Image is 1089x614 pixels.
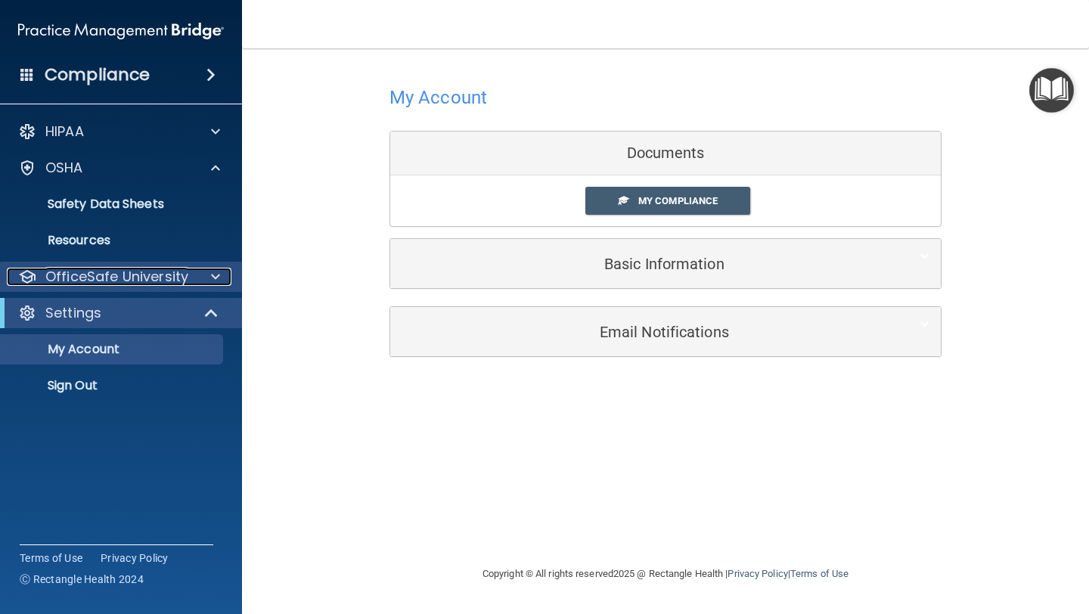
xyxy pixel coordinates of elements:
p: My Account [10,342,216,357]
p: OSHA [45,159,83,177]
a: Email Notifications [402,315,929,349]
h4: My Account [389,88,487,107]
p: Resources [10,233,216,248]
a: OSHA [18,159,220,177]
h4: Compliance [45,64,150,85]
div: Documents [390,132,941,175]
p: HIPAA [45,122,84,141]
a: Settings [18,304,219,322]
p: Settings [45,304,101,322]
button: Open Resource Center [1029,68,1074,113]
a: OfficeSafe University [18,268,220,286]
a: HIPAA [18,122,220,141]
p: OfficeSafe University [45,268,188,286]
a: Basic Information [402,247,929,281]
a: Privacy Policy [101,550,169,566]
span: My Compliance [638,195,718,206]
div: Copyright © All rights reserved 2025 @ Rectangle Health | | [389,550,942,598]
a: Privacy Policy [728,568,787,579]
p: Safety Data Sheets [10,197,216,212]
a: Terms of Use [790,568,849,579]
span: Ⓒ Rectangle Health 2024 [20,572,144,587]
a: Terms of Use [20,550,82,566]
img: PMB logo [18,16,224,46]
h5: Email Notifications [402,324,883,340]
p: Sign Out [10,378,216,393]
h5: Basic Information [402,256,883,272]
